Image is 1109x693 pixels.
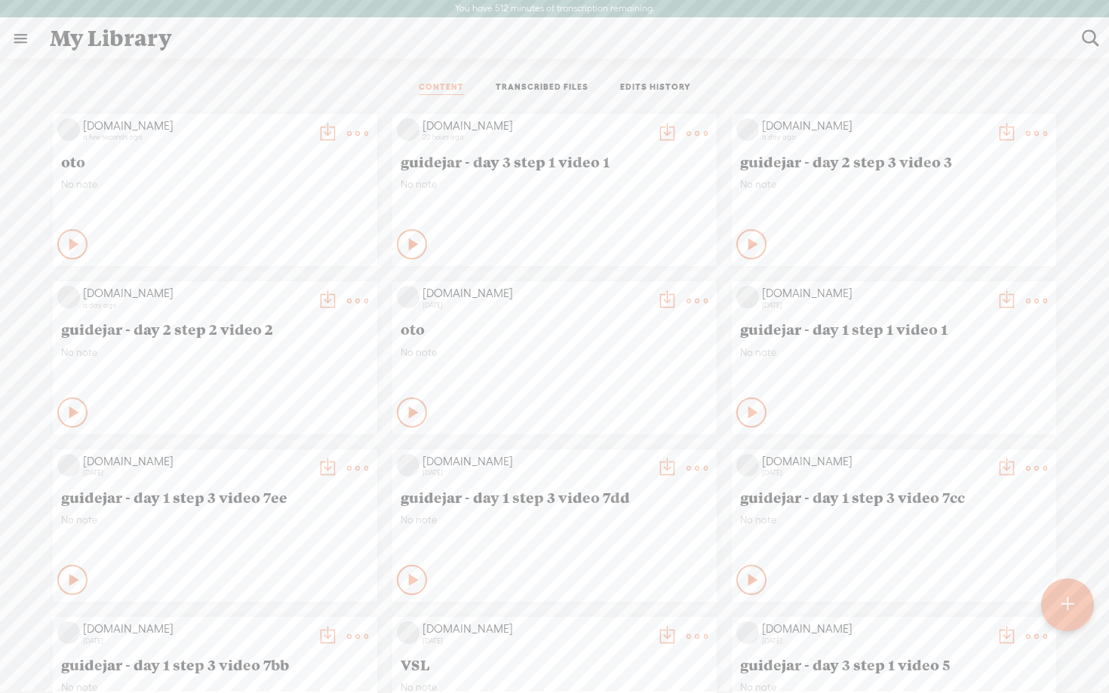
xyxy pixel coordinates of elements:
a: TRANSCRIBED FILES [496,81,588,95]
div: [DOMAIN_NAME] [422,286,649,301]
span: VSL [401,655,708,673]
div: [DATE] [762,301,988,310]
span: No note [61,514,369,526]
span: No note [401,178,708,191]
img: videoLoading.png [397,118,419,141]
div: [DOMAIN_NAME] [83,286,309,301]
img: videoLoading.png [57,621,80,644]
span: No note [401,514,708,526]
div: a day ago [762,133,988,142]
img: videoLoading.png [397,454,419,477]
img: videoLoading.png [736,286,759,308]
div: [DOMAIN_NAME] [422,118,649,133]
span: No note [401,346,708,359]
div: 20 hours ago [422,133,649,142]
div: My Library [39,19,1071,58]
span: oto [401,320,708,338]
span: No note [61,178,369,191]
img: videoLoading.png [397,286,419,308]
span: guidejar - day 1 step 3 video 7dd [401,488,708,506]
div: [DOMAIN_NAME] [422,621,649,636]
div: [DATE] [422,301,649,310]
span: No note [61,346,369,359]
div: [DOMAIN_NAME] [422,454,649,469]
span: oto [61,152,369,170]
img: videoLoading.png [57,118,80,141]
div: [DOMAIN_NAME] [762,286,988,301]
span: guidejar - day 1 step 1 video 1 [740,320,1048,338]
span: No note [740,178,1048,191]
div: [DATE] [83,468,309,477]
span: guidejar - day 3 step 1 video 5 [740,655,1048,673]
span: guidejar - day 1 step 3 video 7cc [740,488,1048,506]
span: guidejar - day 3 step 1 video 1 [401,152,708,170]
div: [DOMAIN_NAME] [83,118,309,133]
div: [DATE] [422,636,649,645]
span: guidejar - day 1 step 3 video 7ee [61,488,369,506]
label: You have 512 minutes of transcription remaining. [455,3,655,15]
img: videoLoading.png [736,621,759,644]
div: [DOMAIN_NAME] [83,454,309,469]
div: [DOMAIN_NAME] [762,118,988,133]
div: [DOMAIN_NAME] [762,621,988,636]
span: No note [740,514,1048,526]
div: [DATE] [762,636,988,645]
div: [DATE] [422,468,649,477]
span: guidejar - day 2 step 3 video 3 [740,152,1048,170]
div: [DOMAIN_NAME] [762,454,988,469]
div: [DOMAIN_NAME] [83,621,309,636]
span: No note [740,346,1048,359]
img: videoLoading.png [57,454,80,477]
a: EDITS HISTORY [620,81,691,95]
div: a day ago [83,301,309,310]
img: videoLoading.png [736,454,759,477]
span: guidejar - day 1 step 3 video 7bb [61,655,369,673]
img: videoLoading.png [736,118,759,141]
a: CONTENT [419,81,464,95]
div: a few seconds ago [83,133,309,142]
div: [DATE] [762,468,988,477]
span: guidejar - day 2 step 2 video 2 [61,320,369,338]
img: videoLoading.png [57,286,80,308]
img: videoLoading.png [397,621,419,644]
div: [DATE] [83,636,309,645]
